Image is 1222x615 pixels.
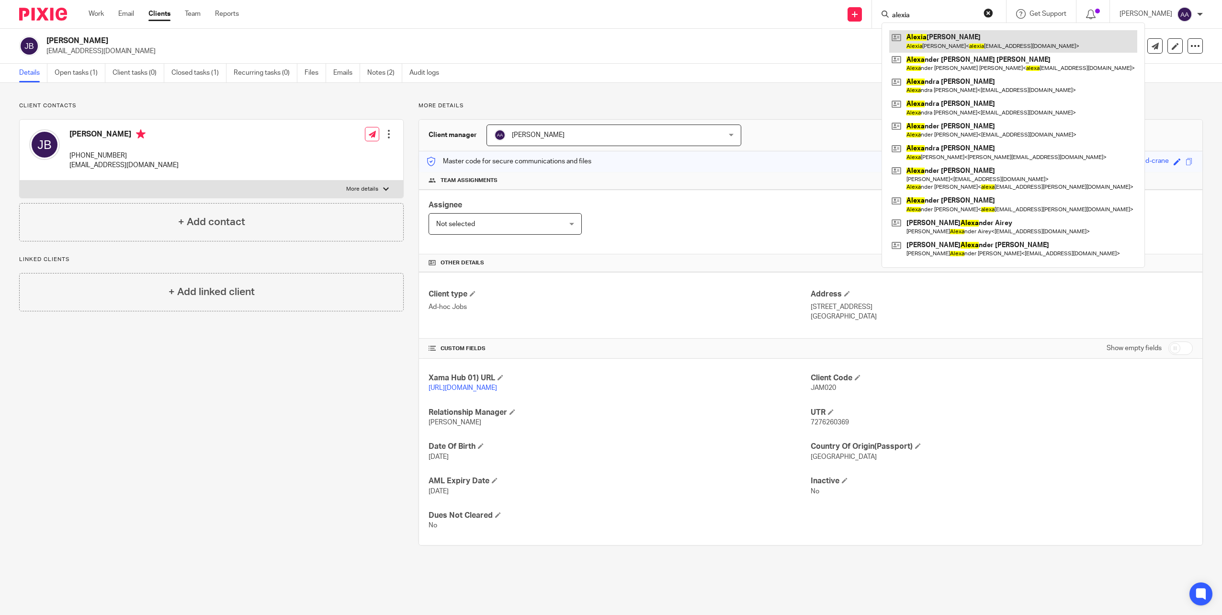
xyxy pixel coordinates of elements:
span: [DATE] [429,454,449,460]
a: Reports [215,9,239,19]
a: Work [89,9,104,19]
a: Files [305,64,326,82]
span: Not selected [436,221,475,228]
h4: [PERSON_NAME] [69,129,179,141]
a: Clients [148,9,170,19]
a: Open tasks (1) [55,64,105,82]
a: Emails [333,64,360,82]
span: No [811,488,819,495]
span: Get Support [1030,11,1066,17]
p: Linked clients [19,256,404,263]
a: Notes (2) [367,64,402,82]
h2: [PERSON_NAME] [46,36,867,46]
img: svg%3E [494,129,506,141]
a: Closed tasks (1) [171,64,226,82]
h4: + Add contact [178,215,245,229]
h4: AML Expiry Date [429,476,811,486]
span: Assignee [429,201,462,209]
p: [PERSON_NAME] [1120,9,1172,19]
p: [EMAIL_ADDRESS][DOMAIN_NAME] [69,160,179,170]
p: More details [419,102,1203,110]
h3: Client manager [429,130,477,140]
a: [URL][DOMAIN_NAME] [429,385,497,391]
img: svg%3E [29,129,60,160]
p: Ad-hoc Jobs [429,302,811,312]
i: Primary [136,129,146,139]
h4: Inactive [811,476,1193,486]
span: [DATE] [429,488,449,495]
a: Team [185,9,201,19]
span: JAM020 [811,385,836,391]
h4: + Add linked client [169,285,255,299]
button: Clear [984,8,993,18]
a: Details [19,64,47,82]
h4: Relationship Manager [429,408,811,418]
h4: Client Code [811,373,1193,383]
p: Master code for secure communications and files [426,157,591,166]
span: Other details [441,259,484,267]
span: Team assignments [441,177,498,184]
a: Email [118,9,134,19]
a: Client tasks (0) [113,64,164,82]
p: [EMAIL_ADDRESS][DOMAIN_NAME] [46,46,1073,56]
p: Client contacts [19,102,404,110]
h4: Country Of Origin(Passport) [811,442,1193,452]
img: svg%3E [19,36,39,56]
p: [PHONE_NUMBER] [69,151,179,160]
span: [GEOGRAPHIC_DATA] [811,454,877,460]
a: Audit logs [409,64,446,82]
h4: UTR [811,408,1193,418]
h4: CUSTOM FIELDS [429,345,811,353]
img: Pixie [19,8,67,21]
p: More details [346,185,378,193]
label: Show empty fields [1107,343,1162,353]
a: Recurring tasks (0) [234,64,297,82]
h4: Dues Not Cleared [429,511,811,521]
p: [GEOGRAPHIC_DATA] [811,312,1193,321]
h4: Xama Hub 01) URL [429,373,811,383]
span: No [429,522,437,529]
input: Search [891,11,977,20]
h4: Client type [429,289,811,299]
img: svg%3E [1177,7,1192,22]
h4: Date Of Birth [429,442,811,452]
p: [STREET_ADDRESS] [811,302,1193,312]
span: [PERSON_NAME] [512,132,565,138]
span: [PERSON_NAME] [429,419,481,426]
span: 7276260369 [811,419,849,426]
h4: Address [811,289,1193,299]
